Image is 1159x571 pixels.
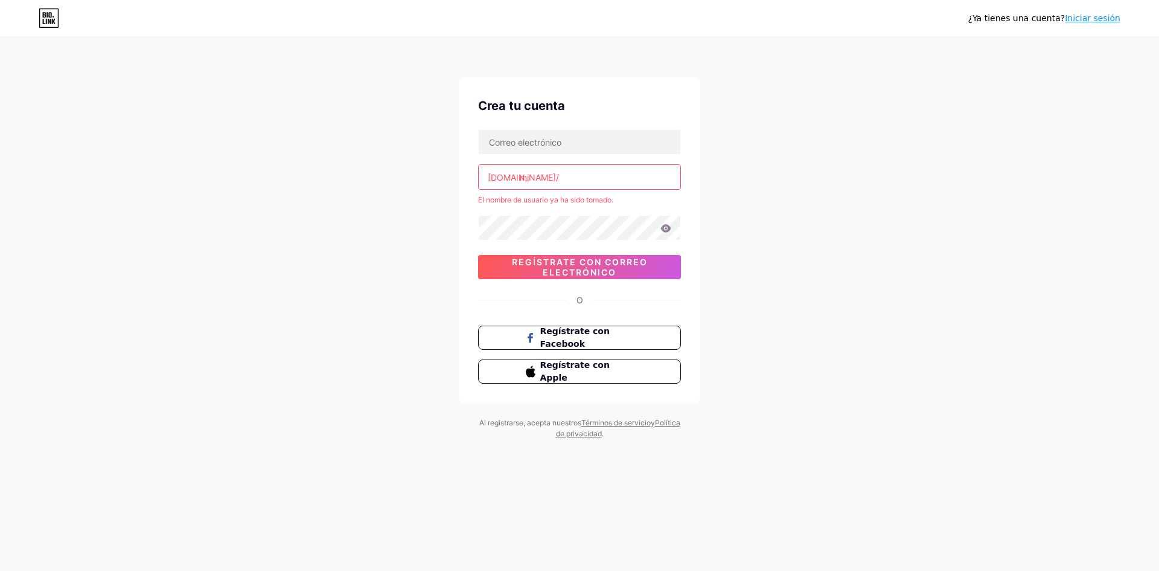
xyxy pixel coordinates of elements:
[602,429,604,438] font: .
[479,130,680,154] input: Correo electrónico
[488,172,559,182] font: [DOMAIN_NAME]/
[478,255,681,279] button: Regístrate con correo electrónico
[478,360,681,384] button: Regístrate con Apple
[576,295,583,305] font: O
[478,195,613,204] font: El nombre de usuario ya ha sido tomado.
[540,360,610,382] font: Regístrate con Apple
[1065,13,1120,23] a: Iniciar sesión
[512,257,648,277] font: Regístrate con correo electrónico
[581,418,651,427] a: Términos de servicio
[479,165,680,189] input: nombre de usuario
[479,418,581,427] font: Al registrarse, acepta nuestros
[968,13,1065,23] font: ¿Ya tienes una cuenta?
[478,326,681,350] button: Regístrate con Facebook
[540,326,610,349] font: Regístrate con Facebook
[651,418,655,427] font: y
[478,98,565,113] font: Crea tu cuenta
